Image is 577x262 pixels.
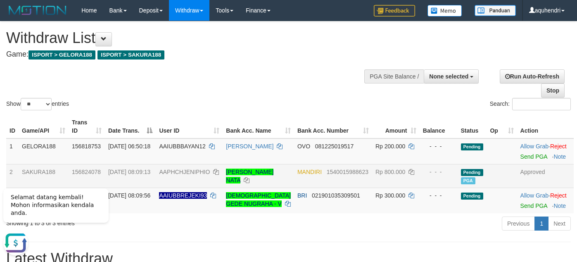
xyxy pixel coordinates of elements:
[6,138,19,164] td: 1
[423,142,454,150] div: - - -
[108,143,150,150] span: [DATE] 06:50:18
[554,153,566,160] a: Note
[550,143,567,150] a: Reject
[548,217,571,231] a: Next
[461,169,483,176] span: Pending
[3,50,28,74] button: Open LiveChat chat widget
[375,169,405,175] span: Rp 800.000
[72,143,101,150] span: 156818753
[21,98,52,110] select: Showentries
[512,98,571,110] input: Search:
[226,169,273,183] a: [PERSON_NAME] NATA
[375,143,405,150] span: Rp 200.000
[458,115,487,138] th: Status
[429,73,468,80] span: None selected
[327,169,368,175] span: Copy 1540015988623 to clipboard
[6,30,376,46] h1: Withdraw List
[520,143,550,150] span: ·
[520,153,547,160] a: Send PGA
[6,216,234,227] div: Showing 1 to 3 of 3 entries
[105,115,156,138] th: Date Trans.: activate to sort column descending
[6,4,69,17] img: MOTION_logo.png
[517,115,574,138] th: Action
[427,5,462,17] img: Button%20Memo.svg
[297,192,307,199] span: BRI
[487,115,517,138] th: Op: activate to sort column ascending
[534,217,549,231] a: 1
[156,115,223,138] th: User ID: activate to sort column ascending
[6,50,376,59] h4: Game:
[108,192,150,199] span: [DATE] 08:09:56
[424,69,479,83] button: None selected
[159,143,205,150] span: AAIUBBBAYAN12
[19,115,69,138] th: Game/API: activate to sort column ascending
[423,168,454,176] div: - - -
[372,115,420,138] th: Amount: activate to sort column ascending
[223,115,294,138] th: Bank Acc. Name: activate to sort column ascending
[374,5,415,17] img: Feedback.jpg
[375,192,405,199] span: Rp 300.000
[297,169,322,175] span: MANDIRI
[19,164,69,188] td: SAKURA188
[108,169,150,175] span: [DATE] 08:09:13
[72,169,101,175] span: 156824078
[517,164,574,188] td: Approved
[297,143,310,150] span: OVO
[500,69,565,83] a: Run Auto-Refresh
[28,50,95,60] span: ISPORT > GELORA188
[159,192,207,199] span: Nama rekening ada tanda titik/strip, harap diedit
[312,192,360,199] span: Copy 021901035309501 to clipboard
[475,5,516,16] img: panduan.png
[520,192,550,199] span: ·
[420,115,458,138] th: Balance
[423,191,454,200] div: - - -
[502,217,535,231] a: Previous
[6,115,19,138] th: ID
[520,143,549,150] a: Allow Grab
[490,98,571,110] label: Search:
[294,115,372,138] th: Bank Acc. Number: activate to sort column ascending
[6,164,19,188] td: 2
[19,138,69,164] td: GELORA188
[520,192,549,199] a: Allow Grab
[69,115,105,138] th: Trans ID: activate to sort column ascending
[364,69,424,83] div: PGA Site Balance /
[461,177,475,184] span: PGA
[97,50,164,60] span: ISPORT > SAKURA188
[315,143,354,150] span: Copy 081225019517 to clipboard
[226,192,291,207] a: [DEMOGRAPHIC_DATA] GEDE NUGRAHA - V
[461,193,483,200] span: Pending
[159,169,210,175] span: AAPHCHJENIPHIO
[11,13,94,35] span: Selamat datang kembali! Mohon informasikan kendala anda.
[226,143,273,150] a: [PERSON_NAME]
[461,143,483,150] span: Pending
[541,83,565,98] a: Stop
[6,98,69,110] label: Show entries
[550,192,567,199] a: Reject
[554,202,566,209] a: Note
[517,188,574,213] td: ·
[520,202,547,209] a: Send PGA
[517,138,574,164] td: ·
